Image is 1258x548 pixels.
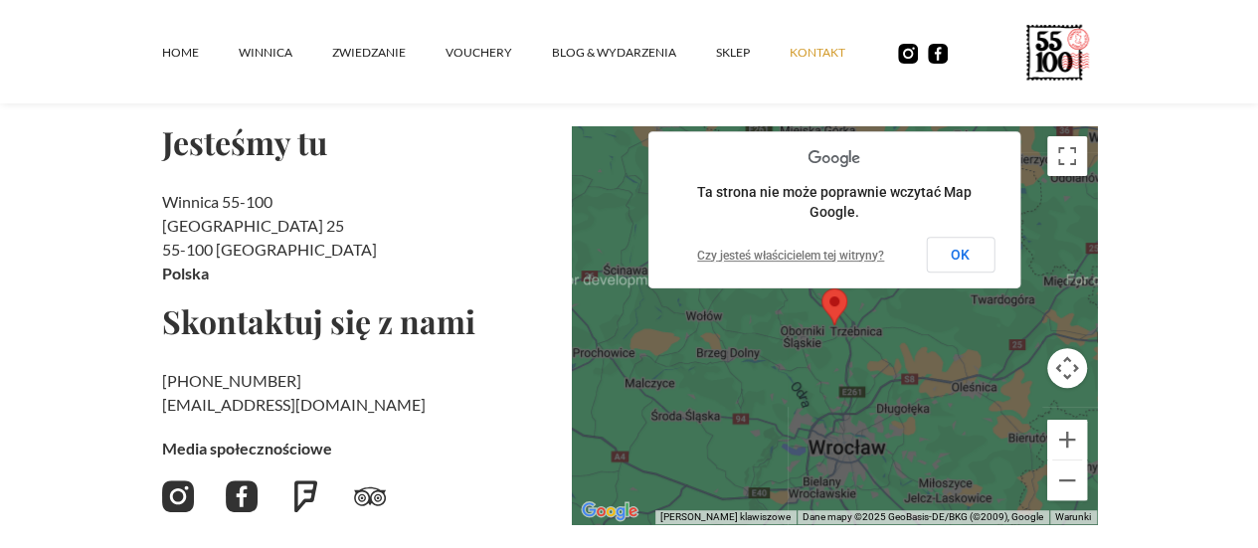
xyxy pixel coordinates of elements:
[660,510,791,524] button: Skróty klawiszowe
[446,23,552,83] a: vouchery
[813,280,855,333] div: Map pin
[1047,348,1087,388] button: Sterowanie kamerą na mapie
[162,126,556,158] h2: Jesteśmy tu
[332,23,446,83] a: ZWIEDZANIE
[697,184,972,220] span: Ta strona nie może poprawnie wczytać Map Google.
[1047,420,1087,459] button: Powiększ
[162,305,556,337] h2: Skontaktuj się z nami
[162,23,239,83] a: Home
[239,23,332,83] a: winnica
[162,190,556,285] h2: Winnica 55-100 [GEOGRAPHIC_DATA] 25 55-100 [GEOGRAPHIC_DATA]
[162,439,332,457] strong: Media społecznościowe
[162,369,556,417] h2: ‍
[1047,460,1087,500] button: Pomniejsz
[162,264,209,282] strong: Polska
[926,237,994,273] button: OK
[803,511,1043,522] span: Dane mapy ©2025 GeoBasis-DE/BKG (©2009), Google
[577,498,642,524] img: Google
[716,23,790,83] a: SKLEP
[790,23,885,83] a: kontakt
[577,498,642,524] a: Pokaż ten obszar w Mapach Google (otwiera się w nowym oknie)
[552,23,716,83] a: Blog & Wydarzenia
[1055,511,1091,522] a: Warunki (otwiera się w nowej karcie)
[697,249,884,263] a: Czy jesteś właścicielem tej witryny?
[162,371,301,390] a: [PHONE_NUMBER]
[162,395,426,414] a: [EMAIL_ADDRESS][DOMAIN_NAME]
[1047,136,1087,176] button: Włącz widok pełnoekranowy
